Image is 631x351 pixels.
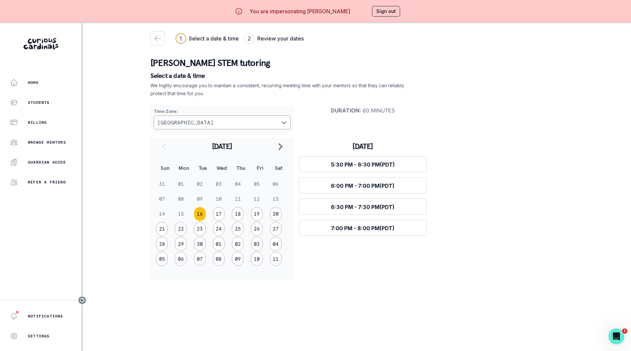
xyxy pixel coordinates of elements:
[270,222,282,236] button: 27
[194,252,206,266] button: 07
[28,160,66,165] p: Guardian Guide
[28,179,66,185] p: Refer a friend
[193,159,212,176] th: Tue
[232,237,243,251] button: 02
[189,35,239,42] h3: Select a date & time
[270,252,282,266] button: 11
[156,159,175,176] th: Sun
[213,252,225,266] button: 08
[622,328,627,334] span: 1
[251,222,263,236] button: 26
[213,237,225,251] button: 01
[78,296,86,305] button: Toggle sidebar
[150,82,405,98] p: We highly encourage you to maintain a consistent, recurring meeting time with your mentors so tha...
[299,177,427,193] button: 6:00 PM - 7:00 PM(PDT)
[24,38,58,49] img: Curious Cardinals Logo
[28,314,63,319] p: Notifications
[28,120,47,125] p: Billing
[249,7,350,15] p: You are impersonating [PERSON_NAME]
[154,115,290,129] button: Choose a timezone
[372,6,400,17] button: Sign out
[172,142,273,151] h2: [DATE]
[28,333,50,339] p: Settings
[250,159,269,176] th: Fri
[194,222,206,236] button: 23
[270,237,282,251] button: 04
[28,80,39,85] p: Home
[331,161,395,168] span: 5:30 PM - 6:30 PM (PDT)
[28,140,66,145] p: Browse Mentors
[299,156,427,172] button: 5:30 PM - 6:30 PM(PDT)
[213,207,225,221] button: 17
[232,252,243,266] button: 09
[299,107,427,114] p: 60 minutes
[270,207,282,221] button: 20
[156,222,168,236] button: 21
[251,252,263,266] button: 10
[269,159,288,176] th: Sat
[608,328,624,344] iframe: Intercom live chat
[212,159,231,176] th: Wed
[299,142,427,151] h3: [DATE]
[175,252,186,266] button: 06
[299,220,427,236] button: 7:00 PM - 8:00 PM(PDT)
[331,182,394,189] span: 6:00 PM - 7:00 PM (PDT)
[176,33,304,44] div: Progress
[248,35,251,42] div: 2
[331,204,394,210] span: 6:30 PM - 7:30 PM (PDT)
[257,35,304,42] h3: Review your dates
[232,159,250,176] th: Thu
[175,159,193,176] th: Mon
[154,109,178,114] strong: Time Zone :
[331,107,361,114] strong: Duration :
[251,207,263,221] button: 19
[194,237,206,251] button: 30
[175,237,186,251] button: 29
[28,100,50,105] p: Students
[251,237,263,251] button: 03
[150,56,564,70] p: [PERSON_NAME] STEM tutoring
[175,222,186,236] button: 22
[180,35,182,42] div: 1
[156,237,168,251] button: 28
[232,207,243,221] button: 18
[150,72,564,79] p: Select a date & time
[232,222,243,236] button: 25
[194,207,206,221] button: 16
[156,252,168,266] button: 05
[299,199,427,215] button: 6:30 PM - 7:30 PM(PDT)
[331,225,394,232] span: 7:00 PM - 8:00 PM (PDT)
[213,222,225,236] button: 24
[273,138,289,155] button: navigate to next month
